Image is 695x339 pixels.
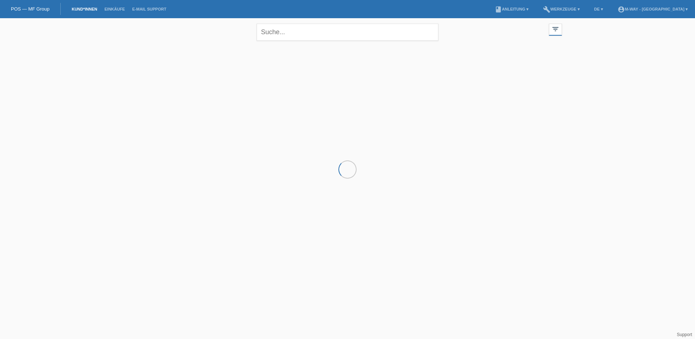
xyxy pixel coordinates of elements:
i: filter_list [551,25,559,33]
a: DE ▾ [591,7,607,11]
a: account_circlem-way - [GEOGRAPHIC_DATA] ▾ [614,7,691,11]
a: Support [677,332,692,337]
i: account_circle [618,6,625,13]
a: buildWerkzeuge ▾ [539,7,583,11]
a: bookAnleitung ▾ [491,7,532,11]
a: Kund*innen [68,7,101,11]
input: Suche... [257,24,438,41]
a: E-Mail Support [129,7,170,11]
a: Einkäufe [101,7,128,11]
i: book [495,6,502,13]
i: build [543,6,550,13]
a: POS — MF Group [11,6,49,12]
